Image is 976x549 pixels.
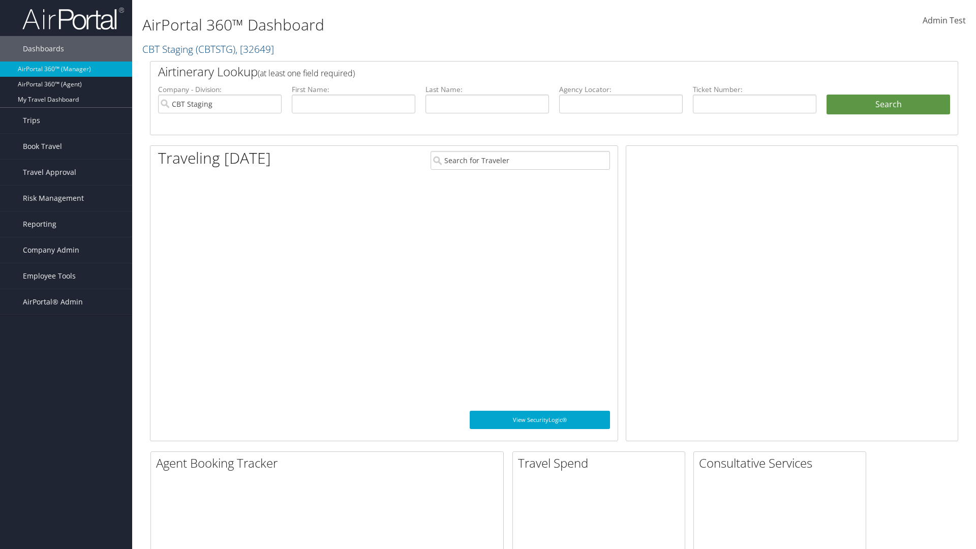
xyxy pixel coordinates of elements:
a: Admin Test [923,5,966,37]
h1: Traveling [DATE] [158,147,271,169]
span: (at least one field required) [258,68,355,79]
input: Search for Traveler [431,151,610,170]
span: Travel Approval [23,160,76,185]
button: Search [827,95,950,115]
label: Agency Locator: [559,84,683,95]
span: Reporting [23,211,56,237]
span: , [ 32649 ] [235,42,274,56]
h2: Travel Spend [518,454,685,472]
h2: Consultative Services [699,454,866,472]
span: Company Admin [23,237,79,263]
h2: Agent Booking Tracker [156,454,503,472]
span: Book Travel [23,134,62,159]
label: Ticket Number: [693,84,816,95]
h2: Airtinerary Lookup [158,63,883,80]
label: Company - Division: [158,84,282,95]
h1: AirPortal 360™ Dashboard [142,14,691,36]
span: Admin Test [923,15,966,26]
span: Trips [23,108,40,133]
span: Employee Tools [23,263,76,289]
img: airportal-logo.png [22,7,124,30]
span: ( CBTSTG ) [196,42,235,56]
label: First Name: [292,84,415,95]
span: Dashboards [23,36,64,62]
a: CBT Staging [142,42,274,56]
span: Risk Management [23,186,84,211]
a: View SecurityLogic® [470,411,610,429]
label: Last Name: [425,84,549,95]
span: AirPortal® Admin [23,289,83,315]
